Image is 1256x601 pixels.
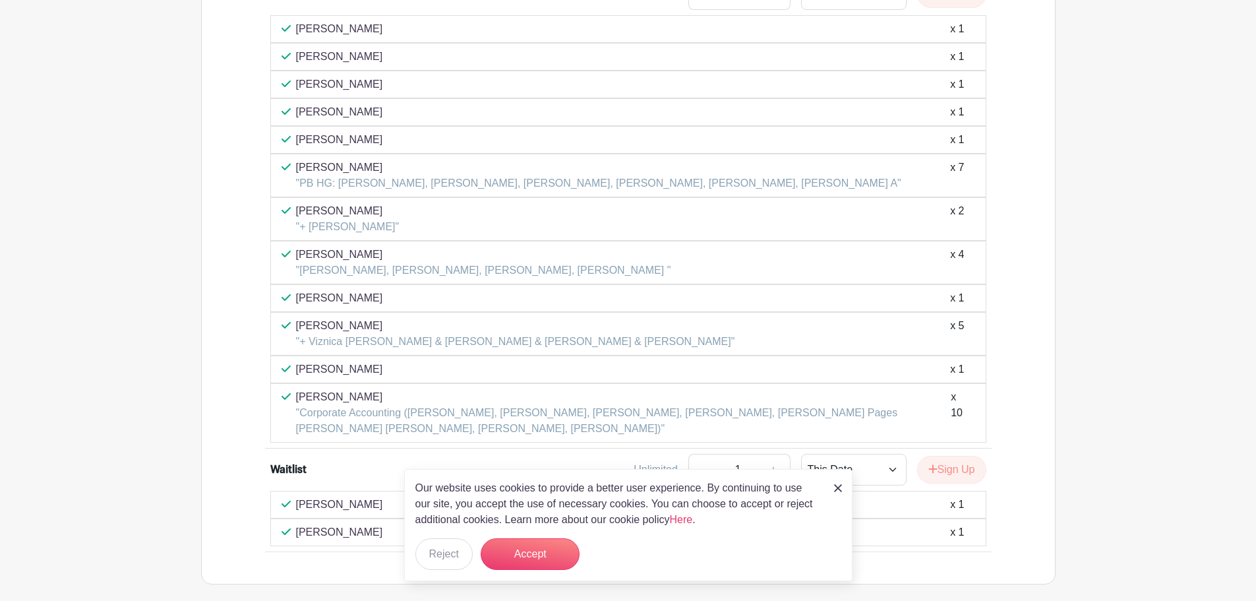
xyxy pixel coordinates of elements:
div: x 1 [950,104,964,120]
p: "Corporate Accounting ([PERSON_NAME], [PERSON_NAME], [PERSON_NAME], [PERSON_NAME], [PERSON_NAME] ... [296,405,951,437]
div: x 1 [950,362,964,377]
p: [PERSON_NAME] [296,524,383,540]
div: x 2 [950,203,964,235]
div: x 1 [950,290,964,306]
a: - [688,454,719,486]
a: + [757,454,790,486]
p: [PERSON_NAME] [296,290,383,306]
a: Here [670,514,693,525]
p: [PERSON_NAME] [296,77,383,92]
div: x 5 [950,318,964,350]
button: Sign Up [917,456,986,484]
div: Unlimited [634,462,678,478]
p: "[PERSON_NAME], [PERSON_NAME], [PERSON_NAME], [PERSON_NAME] " [296,263,671,278]
p: Our website uses cookies to provide a better user experience. By continuing to use our site, you ... [415,480,820,528]
button: Reject [415,538,473,570]
p: [PERSON_NAME] [296,203,400,219]
p: "PB HG: [PERSON_NAME], [PERSON_NAME], [PERSON_NAME], [PERSON_NAME], [PERSON_NAME], [PERSON_NAME] A" [296,175,901,191]
div: x 4 [950,247,964,278]
p: [PERSON_NAME] [296,389,951,405]
p: [PERSON_NAME] [296,160,901,175]
p: [PERSON_NAME] [296,132,383,148]
div: x 1 [950,21,964,37]
button: Accept [481,538,580,570]
p: [PERSON_NAME] [296,318,735,334]
div: Waitlist [270,462,307,478]
div: x 1 [950,77,964,92]
p: [PERSON_NAME] [296,247,671,263]
div: x 10 [951,389,964,437]
p: "+ Viznica [PERSON_NAME] & [PERSON_NAME] & [PERSON_NAME] & [PERSON_NAME]" [296,334,735,350]
p: [PERSON_NAME] [296,362,383,377]
div: x 1 [950,497,964,513]
p: "+ [PERSON_NAME]" [296,219,400,235]
div: x 1 [950,132,964,148]
p: [PERSON_NAME] [296,49,383,65]
div: x 1 [950,49,964,65]
div: x 1 [950,524,964,540]
p: [PERSON_NAME] [296,104,383,120]
p: [PERSON_NAME] [296,21,383,37]
p: [PERSON_NAME] [296,497,383,513]
img: close_button-5f87c8562297e5c2d7936805f587ecaba9071eb48480494691a3f1689db116b3.svg [834,484,842,492]
div: x 7 [950,160,964,191]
